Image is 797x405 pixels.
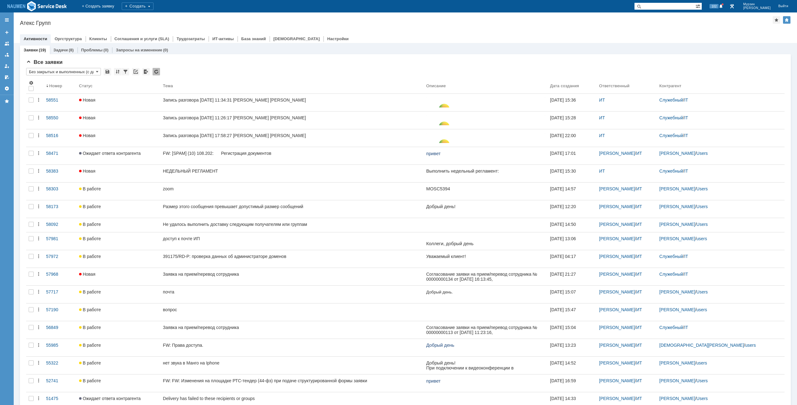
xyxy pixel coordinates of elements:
[659,325,683,330] a: Служебный
[24,36,47,41] a: Активности
[69,48,74,52] div: (8)
[163,360,421,365] div: нет звука в Манго на Iphone
[550,378,576,383] div: [DATE] 16:59
[104,68,111,75] div: Сохранить вид
[160,200,424,218] a: Размер этого сообщения превышает допустимый размер сообщений
[696,396,708,401] a: Users
[163,396,421,401] div: Delivery has failed to these recipients or groups
[684,325,688,330] a: IT
[160,286,424,303] a: почта
[548,321,597,339] a: [DATE] 15:04
[550,151,576,156] div: [DATE] 17:01
[659,98,683,102] a: Служебный
[599,307,635,312] a: [PERSON_NAME]
[49,83,62,88] div: Номер
[44,303,77,321] a: 57190
[636,289,642,294] a: ИТ
[327,36,349,41] a: Настройки
[684,254,688,259] a: IT
[132,68,139,75] div: Скопировать ссылку на список
[77,129,161,147] a: Новая
[44,374,77,392] a: 52741
[696,236,707,241] a: users
[114,68,121,75] div: Сортировка...
[77,357,161,374] a: В работе
[636,254,642,259] a: ИТ
[7,1,67,12] img: Ad3g3kIAYj9CAAAAAElFTkSuQmCC
[160,183,424,200] a: zoom
[79,115,96,120] span: Новая
[659,343,744,348] a: [DEMOGRAPHIC_DATA][PERSON_NAME]
[44,268,77,285] a: 57968
[659,186,695,191] a: [PERSON_NAME]
[46,222,74,227] div: 58092
[10,35,158,40] span: - Базы устарели. Срок действия лицензии истек или скоро истечет
[103,48,108,52] div: (0)
[54,36,82,41] a: Оргструктура
[160,374,424,392] a: FW: FW: Изменения на площадке РТС-тендер (44-фз) при подаче структурированной формы заявки
[116,48,162,52] a: Запросы на изменение
[2,50,12,60] a: Заявки в моей ответственности
[599,360,635,365] a: [PERSON_NAME]
[548,357,597,374] a: [DATE] 14:52
[46,325,74,330] div: 56849
[39,48,46,52] div: (19)
[160,303,424,321] a: вопрос
[636,378,642,383] a: ИТ
[2,83,12,93] a: Настройки
[160,339,424,356] a: FW: Права доступа.
[636,204,642,209] a: ИТ
[548,200,597,218] a: [DATE] 12:20
[783,16,790,24] div: Изменить домашнюю страницу
[550,396,576,401] div: [DATE] 14:33
[79,289,101,294] span: В работе
[79,186,101,191] span: В работе
[160,112,424,129] a: Запись разговора [DATE] 11:26:17 [PERSON_NAME] [PERSON_NAME]
[599,343,635,348] a: [PERSON_NAME]
[550,222,576,227] div: [DATE] 14:50
[46,307,74,312] div: 57190
[79,151,141,156] span: Ожидает ответа контрагента
[79,169,96,174] span: Новая
[54,48,68,52] a: Задачи
[548,286,597,303] a: [DATE] 15:07
[79,272,96,277] span: Новая
[548,78,597,94] th: Дата создания
[550,272,576,277] div: [DATE] 21:27
[659,222,695,227] a: [PERSON_NAME]
[684,98,688,102] a: IT
[79,325,101,330] span: В работе
[636,396,642,401] a: ИТ
[7,55,43,60] span: : 8 912 273 79 06
[17,30,92,35] span: Z:\Отдел продаж\Ценообразование
[659,378,695,383] a: [PERSON_NAME]
[684,272,688,277] a: IT
[241,36,266,41] a: База знаний
[548,218,597,232] a: [DATE] 14:50
[599,289,635,294] a: [PERSON_NAME]
[77,232,161,250] a: В работе
[163,48,168,52] div: (0)
[696,378,708,383] a: Users
[636,236,642,241] a: ИТ
[160,78,424,94] th: Тема
[696,151,708,156] a: Users
[46,169,74,174] div: 58383
[44,200,77,218] a: 58173
[26,59,63,65] span: Все заявки
[163,289,421,294] div: почта
[659,272,683,277] a: Служебный
[160,94,424,111] a: Запись разговора [DATE] 11:34:31 [PERSON_NAME] [PERSON_NAME]
[24,48,38,52] a: Заявки
[77,183,161,200] a: В работе
[44,94,77,111] a: 58551
[44,357,77,374] a: 55322
[160,250,424,268] a: 391175/RD-P: проверка данных об администраторе доменов
[599,222,635,227] a: [PERSON_NAME]
[160,129,424,147] a: Запись разговора [DATE] 17:58:27 [PERSON_NAME] [PERSON_NAME]
[160,147,424,164] a: FW: [SPAM] (10) 108.202: Регистрация документов
[42,44,77,50] a: 8 800555 55 22
[548,147,597,164] a: [DATE] 17:01
[44,129,77,147] a: 58516
[599,98,605,102] a: ИТ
